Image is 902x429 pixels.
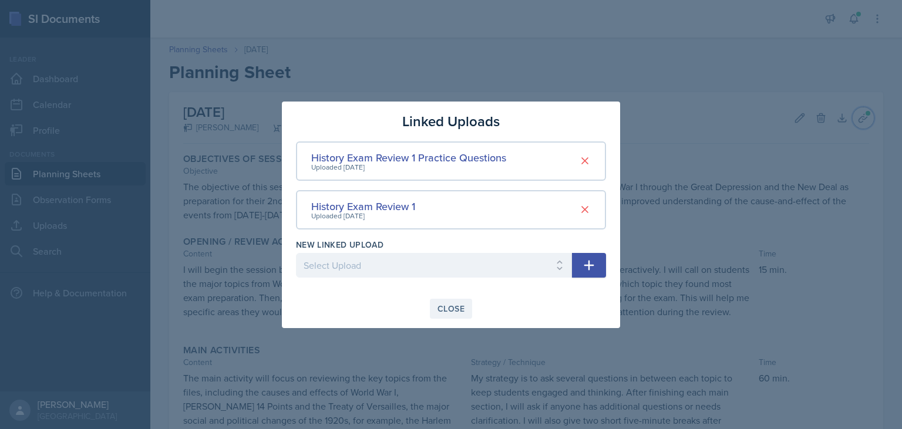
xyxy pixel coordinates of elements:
div: History Exam Review 1 [311,198,415,214]
div: History Exam Review 1 Practice Questions [311,150,506,165]
div: Uploaded [DATE] [311,211,415,221]
label: New Linked Upload [296,239,383,251]
div: Close [437,304,465,313]
button: Close [430,299,472,319]
div: Uploaded [DATE] [311,162,506,173]
h3: Linked Uploads [402,111,500,132]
